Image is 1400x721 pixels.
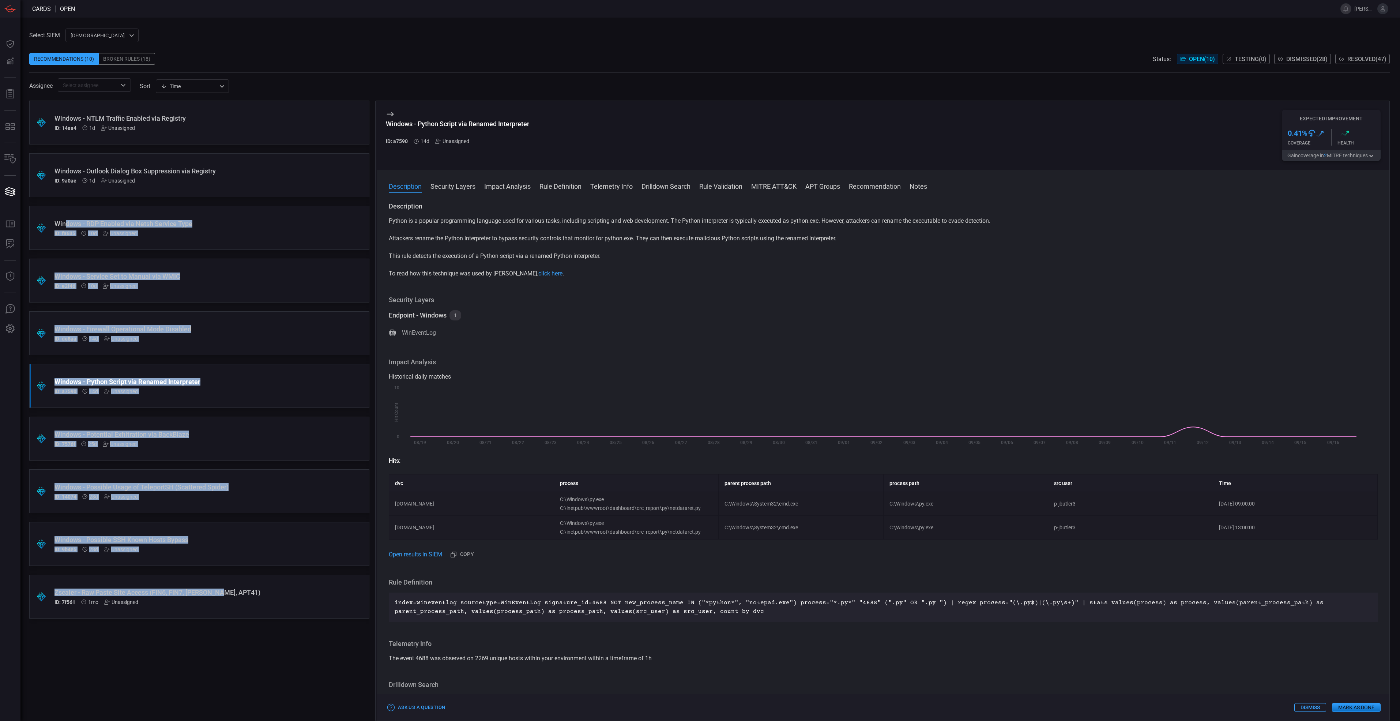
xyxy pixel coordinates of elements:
button: Cards [1,183,19,200]
h5: ID: de8aa [54,336,76,342]
button: Rule Definition [539,181,582,190]
text: 08/21 [479,440,492,445]
button: MITRE ATT&CK [751,181,797,190]
text: 08/23 [545,440,557,445]
div: Unassigned [104,599,138,605]
text: 09/01 [838,440,850,445]
td: C:\Windows\py.exe [883,492,1048,516]
div: Windows - NTLM Traffic Enabled via Registry [54,114,316,122]
button: Description [389,181,422,190]
strong: src user [1054,480,1072,486]
h5: ID: 7f561 [54,599,75,605]
label: sort [140,83,150,90]
text: 09/07 [1034,440,1046,445]
text: 09/14 [1262,440,1274,445]
button: Rule Catalog [1,215,19,233]
div: 1 [449,310,461,320]
text: 09/16 [1327,440,1339,445]
p: [DEMOGRAPHIC_DATA] [71,32,127,39]
text: 0 [397,434,399,439]
td: C:\Windows\py.exe C:\inetpub\wwwroot\dashboard\crc_report\py\netdataret.py [554,492,719,516]
button: Notes [910,181,927,190]
button: Recommendation [849,181,901,190]
div: Windows - RDP Enabled via Netsh Service Type [54,220,316,228]
span: Oct 08, 2025 3:10 AM [89,178,95,184]
h5: ID: fa635 [54,230,75,236]
div: Coverage [1288,140,1331,146]
strong: Hits: [389,457,400,464]
text: 08/20 [447,440,459,445]
span: Testing ( 0 ) [1235,56,1267,63]
button: Open(10) [1177,54,1218,64]
text: 09/09 [1099,440,1111,445]
button: Mark as Done [1332,703,1381,712]
text: 09/05 [968,440,981,445]
button: ALERT ANALYSIS [1,235,19,253]
div: Unassigned [103,230,137,236]
button: Preferences [1,320,19,338]
a: Open results in SIEM [389,550,442,559]
input: Select assignee [60,80,117,90]
div: Unassigned [104,388,138,394]
text: 08/24 [577,440,589,445]
span: 2 [1324,153,1327,158]
div: Windows - Outlook Dialog Box Suppression via Registry [54,167,316,175]
span: open [60,5,75,12]
div: Broken Rules (18) [99,53,155,65]
span: Status: [1153,56,1171,63]
div: Windows - Firewall Operational Mode Disabled [54,325,316,333]
button: Dismissed(28) [1274,54,1331,64]
button: APT Groups [805,181,840,190]
button: Rule Validation [699,181,742,190]
text: 08/22 [512,440,524,445]
span: Sep 25, 2025 12:58 AM [89,336,98,342]
span: Sep 25, 2025 12:58 AM [89,388,98,394]
span: Sep 11, 2025 1:05 AM [89,494,98,500]
td: [DATE] 13:00:00 [1213,516,1378,540]
button: Impact Analysis [484,181,531,190]
text: Hit Count [394,403,399,422]
text: 09/03 [903,440,915,445]
button: Open [118,80,128,90]
button: Ask Us a Question [386,702,447,713]
span: Sep 29, 2025 7:08 AM [88,283,97,289]
text: 08/31 [805,440,817,445]
div: Unassigned [104,547,138,552]
text: 08/26 [642,440,654,445]
td: p-jbutler3 [1048,492,1213,516]
span: Assignee [29,82,53,89]
button: Dashboard [1,35,19,53]
div: Windows - Service Set to Manual via WMIC [54,273,316,280]
div: Windows - Python Script via Renamed Interpreter [54,378,316,386]
div: Windows - Possible SSH Known Hosts Bypass [54,536,316,544]
div: Unassigned [101,178,135,184]
div: Unassigned [101,125,135,131]
td: C:\Windows\System32\cmd.exe [719,492,884,516]
text: 08/19 [414,440,426,445]
button: Gaincoverage in2MITRE techniques [1282,150,1381,161]
div: Time [161,83,217,90]
button: Copy [448,548,477,560]
div: Recommendations (10) [29,53,99,65]
text: 10 [394,385,399,390]
div: Unassigned [104,494,138,500]
strong: process [560,480,578,486]
text: 08/30 [773,440,785,445]
td: C:\Windows\py.exe [883,516,1048,540]
button: Reports [1,85,19,103]
span: Dismissed ( 28 ) [1286,56,1328,63]
div: Health [1337,140,1381,146]
div: Windows - Possible Usage of TeleportSH (Scattered Spider) [54,483,316,491]
label: Select SIEM [29,32,60,39]
p: To read how this technique was used by [PERSON_NAME], . [389,269,1378,278]
span: Open ( 10 ) [1189,56,1215,63]
button: Drilldown Search [641,181,690,190]
td: [DATE] 09:00:00 [1213,492,1378,516]
text: 08/29 [740,440,752,445]
h3: Rule Definition [389,578,1378,587]
h5: ID: 7576f [54,441,75,447]
h5: ID: a7590 [386,138,408,144]
button: MITRE - Detection Posture [1,118,19,135]
text: 09/06 [1001,440,1013,445]
strong: dvc [395,480,403,486]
